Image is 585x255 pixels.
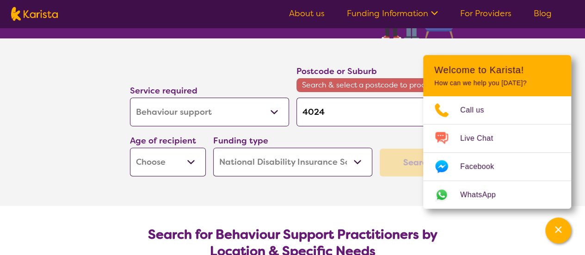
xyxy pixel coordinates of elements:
[434,79,560,87] p: How can we help you [DATE]?
[460,131,504,145] span: Live Chat
[460,160,505,174] span: Facebook
[423,181,571,209] a: Web link opens in a new tab.
[296,98,456,126] input: Type
[534,8,552,19] a: Blog
[347,8,438,19] a: Funding Information
[289,8,325,19] a: About us
[213,135,268,146] label: Funding type
[545,218,571,243] button: Channel Menu
[423,55,571,209] div: Channel Menu
[130,85,197,96] label: Service required
[130,135,196,146] label: Age of recipient
[296,66,377,77] label: Postcode or Suburb
[460,188,507,202] span: WhatsApp
[434,64,560,75] h2: Welcome to Karista!
[460,103,495,117] span: Call us
[460,8,511,19] a: For Providers
[423,96,571,209] ul: Choose channel
[11,7,58,21] img: Karista logo
[296,78,456,92] span: Search & select a postcode to proceed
